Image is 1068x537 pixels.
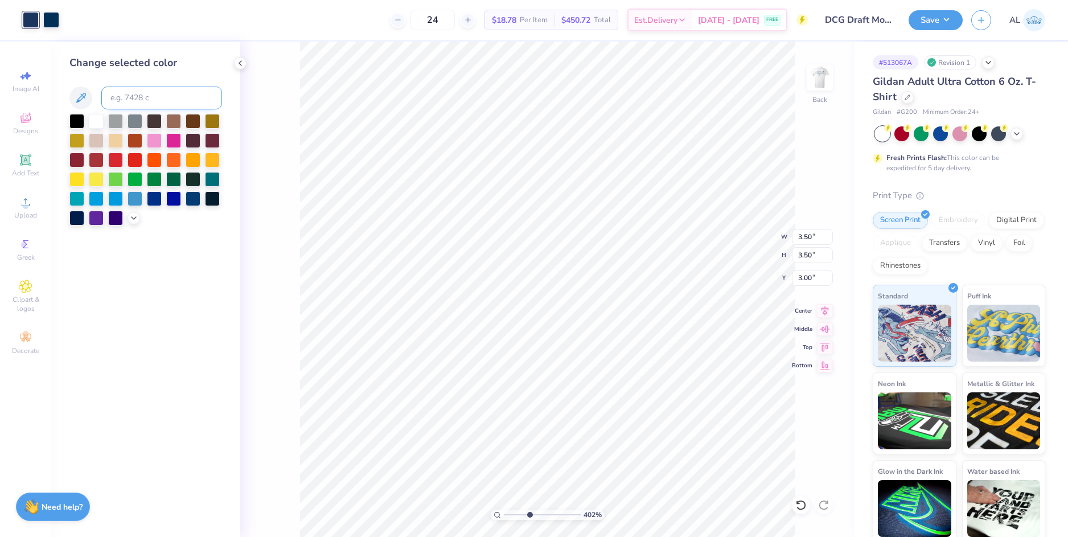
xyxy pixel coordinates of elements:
span: Top [792,343,812,351]
div: # 513067A [873,55,918,69]
div: Applique [873,235,918,252]
span: Standard [878,290,908,302]
div: Embroidery [931,212,985,229]
img: Puff Ink [967,305,1041,362]
img: Water based Ink [967,480,1041,537]
span: Middle [792,325,812,333]
img: Standard [878,305,951,362]
span: Glow in the Dark Ink [878,465,943,477]
span: 402 % [584,510,602,520]
span: AL [1009,14,1020,27]
span: Per Item [520,14,548,26]
span: Metallic & Glitter Ink [967,378,1034,390]
a: AL [1009,9,1045,31]
span: Clipart & logos [6,295,46,313]
span: Add Text [12,169,39,178]
img: Glow in the Dark Ink [878,480,951,537]
img: Back [808,66,831,89]
img: Metallic & Glitter Ink [967,392,1041,449]
span: Minimum Order: 24 + [923,108,980,117]
div: Back [812,95,827,105]
span: Est. Delivery [634,14,677,26]
div: Foil [1006,235,1033,252]
div: Transfers [922,235,967,252]
div: Rhinestones [873,257,928,274]
span: Image AI [13,84,39,93]
div: Screen Print [873,212,928,229]
strong: Need help? [42,502,83,513]
input: – – [410,10,455,30]
span: Decorate [12,346,39,355]
span: Neon Ink [878,378,906,390]
span: Puff Ink [967,290,991,302]
span: FREE [766,16,778,24]
span: Total [594,14,611,26]
div: Vinyl [971,235,1003,252]
span: Bottom [792,362,812,370]
div: Digital Print [989,212,1044,229]
div: Revision 1 [924,55,976,69]
span: Gildan [873,108,891,117]
button: Save [909,10,963,30]
span: [DATE] - [DATE] [698,14,759,26]
span: Designs [13,126,38,136]
input: e.g. 7428 c [101,87,222,109]
span: # G200 [897,108,917,117]
div: Change selected color [69,55,222,71]
div: This color can be expedited for 5 day delivery. [886,153,1026,173]
strong: Fresh Prints Flash: [886,153,947,162]
img: Neon Ink [878,392,951,449]
span: $18.78 [492,14,516,26]
span: Greek [17,253,35,262]
img: Alyzza Lydia Mae Sobrino [1023,9,1045,31]
div: Print Type [873,189,1045,202]
input: Untitled Design [816,9,900,31]
span: $450.72 [561,14,590,26]
span: Gildan Adult Ultra Cotton 6 Oz. T-Shirt [873,75,1036,104]
span: Upload [14,211,37,220]
span: Center [792,307,812,315]
span: Water based Ink [967,465,1020,477]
